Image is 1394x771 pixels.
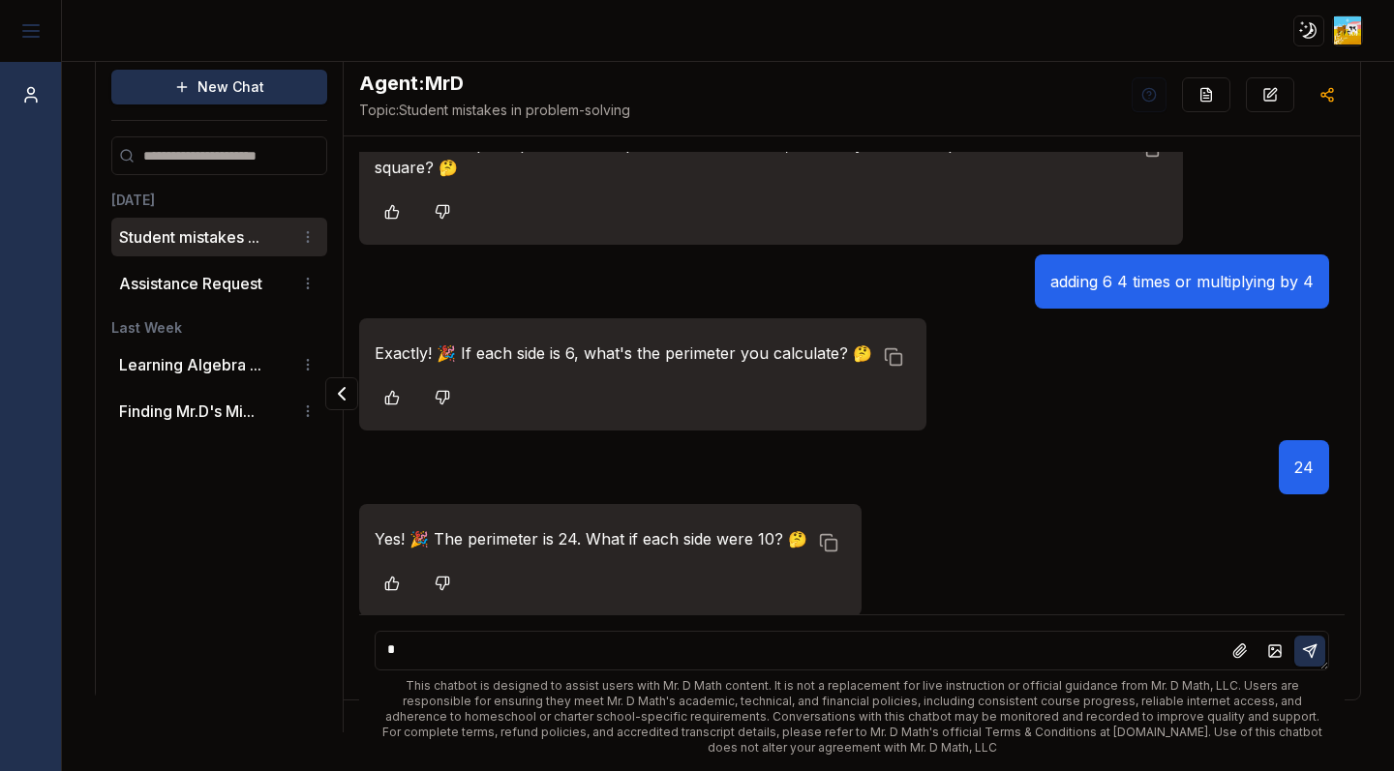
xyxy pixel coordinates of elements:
button: Conversation options [296,272,319,295]
span: Student mistakes in problem-solving [359,101,630,120]
button: Conversation options [296,353,319,376]
p: Yes! 🎉 The perimeter is 24. What if each side were 10? 🤔 [375,527,807,550]
p: Sure! Let's explore perimeter in squares. If one side is 6, how do you find the perimeter of the ... [375,133,1129,179]
p: 24 [1294,456,1314,479]
button: Conversation options [296,400,319,423]
img: ACg8ocIkkPi9yJjGgj8jLxbnGTbQKc3f_9dJspy76WLMJbJReXGEO9c0=s96-c [1334,16,1362,44]
button: Collapse panel [325,377,358,410]
h2: MrD [359,70,630,97]
div: This chatbot is designed to assist users with Mr. D Math content. It is not a replacement for liv... [375,678,1328,756]
button: Learning Algebra ... [119,353,261,376]
button: Conversation options [296,225,319,249]
button: Re-Fill Questions [1182,77,1230,112]
p: adding 6 4 times or multiplying by 4 [1050,270,1314,293]
h3: [DATE] [111,191,327,210]
button: Student mistakes ... [119,225,259,249]
button: Finding Mr.D's Mi... [119,400,255,423]
h3: Last Week [111,318,327,338]
button: New Chat [111,70,327,104]
p: Assistance Request [119,272,262,295]
p: Exactly! 🎉 If each side is 6, what's the perimeter you calculate? 🤔 [375,341,872,365]
button: Help Videos [1132,77,1167,112]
